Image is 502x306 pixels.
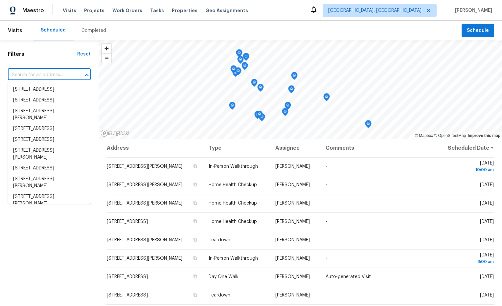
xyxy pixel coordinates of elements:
[209,201,257,206] span: Home Health Checkup
[415,133,433,138] a: Mapbox
[270,139,320,157] th: Assignee
[172,7,197,14] span: Properties
[209,219,257,224] span: Home Health Checkup
[8,84,91,95] li: [STREET_ADDRESS]
[8,145,91,163] li: [STREET_ADDRESS][PERSON_NAME]
[254,111,261,121] div: Map marker
[256,111,263,121] div: Map marker
[241,62,248,72] div: Map marker
[480,274,494,279] span: [DATE]
[468,133,500,138] a: Improve this map
[112,7,142,14] span: Work Orders
[326,201,327,206] span: -
[99,40,502,139] canvas: Map
[77,51,91,57] div: Reset
[192,200,198,206] button: Copy Address
[102,53,111,63] button: Zoom out
[326,219,327,224] span: -
[8,95,91,106] li: [STREET_ADDRESS]
[192,255,198,261] button: Copy Address
[107,256,182,261] span: [STREET_ADDRESS][PERSON_NAME]
[365,120,372,130] div: Map marker
[257,84,264,94] div: Map marker
[452,7,492,14] span: [PERSON_NAME]
[8,134,91,145] li: [STREET_ADDRESS]
[326,238,327,242] span: -
[243,53,249,63] div: Map marker
[107,274,148,279] span: [STREET_ADDRESS]
[82,71,91,80] button: Close
[282,108,288,118] div: Map marker
[22,7,44,14] span: Maestro
[107,164,182,169] span: [STREET_ADDRESS][PERSON_NAME]
[480,293,494,297] span: [DATE]
[8,70,72,80] input: Search for an address...
[275,183,310,187] span: [PERSON_NAME]
[107,238,182,242] span: [STREET_ADDRESS][PERSON_NAME]
[192,237,198,243] button: Copy Address
[8,51,77,57] h1: Filters
[480,183,494,187] span: [DATE]
[209,274,239,279] span: Day One Walk
[192,292,198,298] button: Copy Address
[323,93,330,103] div: Map marker
[230,65,237,76] div: Map marker
[81,27,106,34] div: Completed
[328,7,422,14] span: [GEOGRAPHIC_DATA], [GEOGRAPHIC_DATA]
[236,49,242,59] div: Map marker
[150,8,164,13] span: Tasks
[235,67,241,77] div: Map marker
[192,163,198,169] button: Copy Address
[8,23,22,38] span: Visits
[442,258,494,265] div: 8:00 am
[63,7,76,14] span: Visits
[209,183,257,187] span: Home Health Checkup
[442,253,494,265] span: [DATE]
[275,293,310,297] span: [PERSON_NAME]
[288,85,295,96] div: Map marker
[192,273,198,279] button: Copy Address
[192,218,198,224] button: Copy Address
[291,72,298,82] div: Map marker
[437,139,494,157] th: Scheduled Date ↑
[326,293,327,297] span: -
[209,164,258,169] span: In-Person Walkthrough
[107,219,148,224] span: [STREET_ADDRESS]
[203,139,270,157] th: Type
[326,274,371,279] span: Auto-generated Visit
[229,102,236,112] div: Map marker
[8,174,91,191] li: [STREET_ADDRESS][PERSON_NAME]
[101,129,129,137] a: Mapbox homepage
[102,44,111,53] button: Zoom in
[275,238,310,242] span: [PERSON_NAME]
[8,106,91,123] li: [STREET_ADDRESS][PERSON_NAME]
[480,238,494,242] span: [DATE]
[209,256,258,261] span: In-Person Walkthrough
[326,183,327,187] span: -
[205,7,248,14] span: Geo Assignments
[285,102,291,112] div: Map marker
[41,27,66,33] div: Scheduled
[106,139,203,157] th: Address
[275,201,310,206] span: [PERSON_NAME]
[8,123,91,134] li: [STREET_ADDRESS]
[480,201,494,206] span: [DATE]
[8,163,91,174] li: [STREET_ADDRESS]
[462,24,494,37] button: Schedule
[209,238,230,242] span: Teardown
[480,219,494,224] span: [DATE]
[442,166,494,173] div: 10:00 am
[251,79,258,89] div: Map marker
[275,164,310,169] span: [PERSON_NAME]
[275,274,310,279] span: [PERSON_NAME]
[275,219,310,224] span: [PERSON_NAME]
[8,191,91,209] li: [STREET_ADDRESS][PERSON_NAME]
[326,164,327,169] span: -
[107,201,182,206] span: [STREET_ADDRESS][PERSON_NAME]
[107,183,182,187] span: [STREET_ADDRESS][PERSON_NAME]
[326,256,327,261] span: -
[209,293,230,297] span: Teardown
[102,54,111,63] span: Zoom out
[84,7,104,14] span: Projects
